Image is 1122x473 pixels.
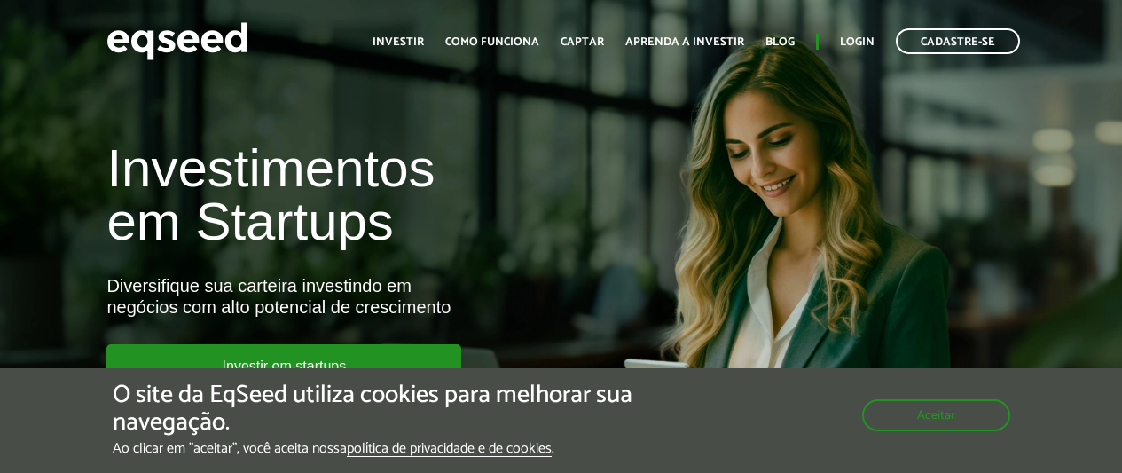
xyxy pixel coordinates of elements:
a: Captar [561,36,604,48]
a: Login [840,36,875,48]
h1: Investimentos em Startups [106,142,641,248]
button: Aceitar [862,399,1010,431]
div: Diversifique sua carteira investindo em negócios com alto potencial de crescimento [106,275,641,318]
img: EqSeed [106,18,248,65]
a: Aprenda a investir [625,36,744,48]
a: Investir [373,36,424,48]
h5: O site da EqSeed utiliza cookies para melhorar sua navegação. [113,382,651,437]
a: política de privacidade e de cookies [347,442,552,457]
a: Investir em startups [106,344,461,386]
a: Blog [765,36,795,48]
a: Como funciona [445,36,539,48]
p: Ao clicar em "aceitar", você aceita nossa . [113,440,651,457]
a: Cadastre-se [896,28,1020,54]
